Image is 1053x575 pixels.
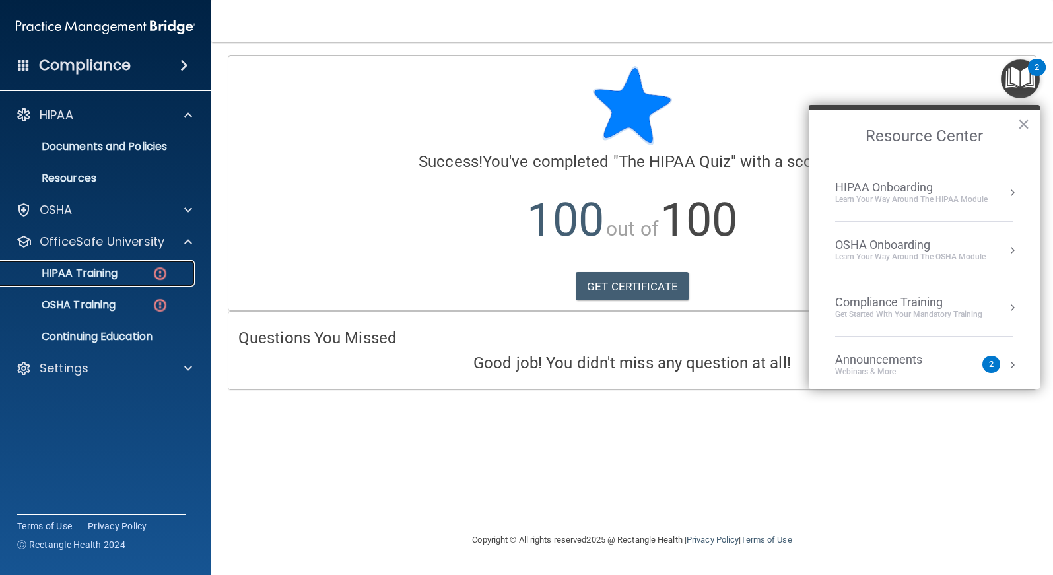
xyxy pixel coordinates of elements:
div: HIPAA Onboarding [835,180,988,195]
a: Privacy Policy [687,535,739,545]
h2: Resource Center [809,110,1040,164]
span: The HIPAA Quiz [619,152,731,171]
div: Learn your way around the OSHA module [835,252,986,263]
div: Learn Your Way around the HIPAA module [835,194,988,205]
span: Success! [419,152,483,171]
div: Get Started with your mandatory training [835,309,982,320]
a: GET CERTIFICATE [576,272,689,301]
span: 100 [660,193,737,247]
a: Settings [16,360,192,376]
div: Resource Center [809,105,1040,389]
img: danger-circle.6113f641.png [152,265,168,282]
a: Terms of Use [17,520,72,533]
p: HIPAA [40,107,73,123]
p: Resources [9,172,189,185]
img: blue-star-rounded.9d042014.png [593,66,672,145]
p: Documents and Policies [9,140,189,153]
p: OSHA [40,202,73,218]
div: 2 [1035,67,1039,85]
div: OSHA Onboarding [835,238,986,252]
h4: You've completed " " with a score of [238,153,1026,170]
img: danger-circle.6113f641.png [152,297,168,314]
span: 100 [527,193,604,247]
a: OfficeSafe University [16,234,192,250]
a: Privacy Policy [88,520,147,533]
button: Open Resource Center, 2 new notifications [1001,59,1040,98]
div: Copyright © All rights reserved 2025 @ Rectangle Health | | [391,519,873,561]
h4: Questions You Missed [238,329,1026,347]
p: OSHA Training [9,298,116,312]
p: Settings [40,360,88,376]
div: Compliance Training [835,295,982,310]
button: Close [1017,114,1030,135]
img: PMB logo [16,14,195,40]
p: HIPAA Training [9,267,118,280]
span: out of [606,217,658,240]
div: Webinars & More [835,366,949,378]
h4: Good job! You didn't miss any question at all! [238,355,1026,372]
a: OSHA [16,202,192,218]
p: Continuing Education [9,330,189,343]
h4: Compliance [39,56,131,75]
span: Ⓒ Rectangle Health 2024 [17,538,125,551]
a: Terms of Use [741,535,792,545]
a: HIPAA [16,107,192,123]
p: OfficeSafe University [40,234,164,250]
div: Announcements [835,353,949,367]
